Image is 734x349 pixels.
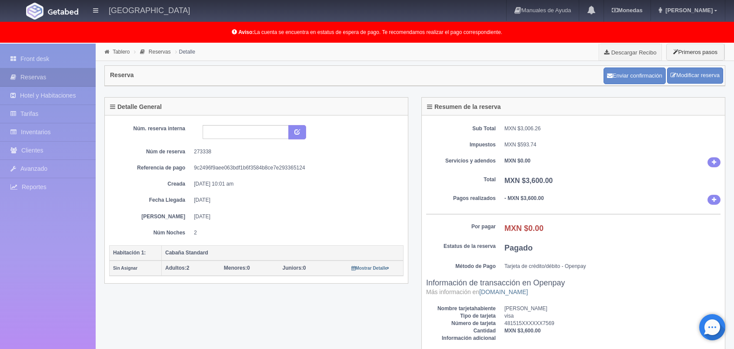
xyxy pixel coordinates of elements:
a: Tablero [113,49,130,55]
dt: Método de Pago [426,263,496,270]
dt: Pagos realizados [426,195,496,202]
dd: MXN $3,006.26 [504,125,721,132]
dt: Por pagar [426,223,496,230]
small: Mostrar Detalle [351,266,389,271]
h4: [GEOGRAPHIC_DATA] [109,4,190,15]
li: Detalle [173,47,197,56]
b: Aviso: [238,29,254,35]
strong: Adultos: [165,265,187,271]
dt: Nombre tarjetahabiente [426,305,496,312]
dd: visa [504,312,721,320]
dt: Cantidad [426,327,496,335]
span: 0 [283,265,306,271]
b: - MXN $3,600.00 [504,195,544,201]
dt: Creada [116,180,185,188]
dd: MXN $593.74 [504,141,721,149]
h4: Reserva [110,72,134,78]
dt: Núm Noches [116,229,185,237]
dd: 481515XXXXXX7569 [504,320,721,327]
dt: Referencia de pago [116,164,185,172]
small: Más información en [426,288,528,295]
button: Enviar confirmación [604,68,666,84]
h4: Detalle General [110,104,162,110]
dd: [PERSON_NAME] [504,305,721,312]
a: Descargar Recibo [599,44,661,61]
dt: Servicios y adendos [426,157,496,165]
b: MXN $0.00 [504,158,530,164]
dt: Tipo de tarjeta [426,312,496,320]
b: Habitación 1: [113,250,146,256]
strong: Menores: [224,265,247,271]
dt: Total [426,176,496,183]
dt: Impuestos [426,141,496,149]
button: Primeros pasos [666,44,724,61]
dt: Núm de reserva [116,148,185,156]
b: Monedas [612,7,642,14]
dd: 2 [194,229,397,237]
b: Pagado [504,244,533,252]
dt: Información adicional [426,335,496,342]
b: MXN $3,600.00 [504,177,553,184]
dd: [DATE] [194,213,397,220]
dd: Tarjeta de crédito/débito - Openpay [504,263,721,270]
a: Modificar reserva [667,68,723,84]
dd: 273338 [194,148,397,156]
b: MXN $0.00 [504,224,544,233]
dt: [PERSON_NAME] [116,213,185,220]
small: Sin Asignar [113,266,137,271]
a: Reservas [149,49,171,55]
h3: Información de transacción en Openpay [426,279,721,296]
h4: Resumen de la reserva [427,104,501,110]
dd: 9c2496f9aee063bdf1b6f3584b8ce7e293365124 [194,164,397,172]
dd: [DATE] 10:01 am [194,180,397,188]
span: 0 [224,265,250,271]
strong: Juniors: [283,265,303,271]
a: [DOMAIN_NAME] [479,288,528,295]
dt: Estatus de la reserva [426,243,496,250]
a: Mostrar Detalle [351,265,389,271]
dt: Fecha Llegada [116,197,185,204]
span: 2 [165,265,189,271]
th: Cabaña Standard [162,245,404,261]
dt: Número de tarjeta [426,320,496,327]
img: Getabed [26,3,43,20]
dt: Sub Total [426,125,496,132]
b: MXN $3,600.00 [504,328,540,334]
img: Getabed [48,8,78,15]
span: [PERSON_NAME] [663,7,713,14]
dt: Núm. reserva interna [116,125,185,132]
dd: [DATE] [194,197,397,204]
